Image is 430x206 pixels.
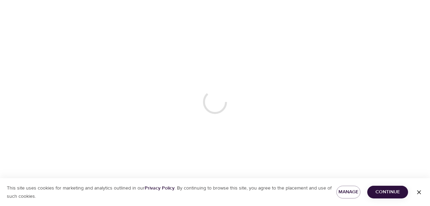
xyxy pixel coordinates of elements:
[367,186,408,198] button: Continue
[342,188,355,196] span: Manage
[145,185,175,191] a: Privacy Policy
[336,186,360,198] button: Manage
[373,188,403,196] span: Continue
